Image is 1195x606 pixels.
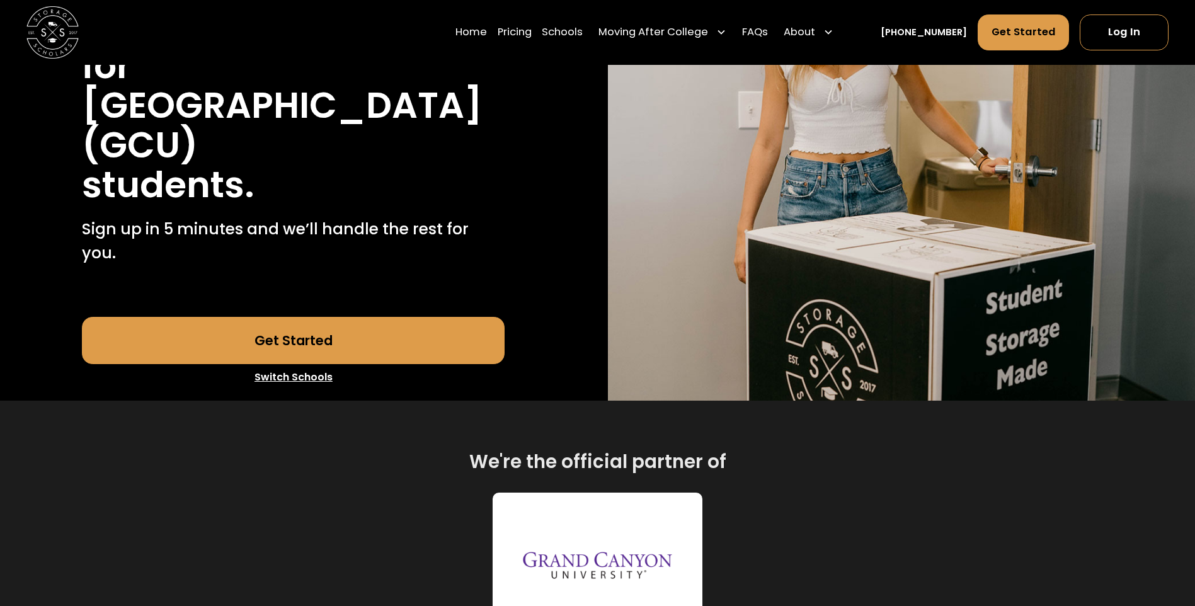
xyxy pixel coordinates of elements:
a: Switch Schools [82,364,505,391]
div: About [779,14,839,51]
h2: We're the official partner of [469,450,726,474]
h1: students. [82,165,254,205]
a: [PHONE_NUMBER] [881,26,967,40]
div: About [784,25,815,41]
a: Home [455,14,487,51]
a: Log In [1080,15,1169,50]
div: Moving After College [593,14,732,51]
p: Sign up in 5 minutes and we’ll handle the rest for you. [82,217,505,265]
a: FAQs [742,14,768,51]
a: Get Started [978,15,1070,50]
div: Moving After College [598,25,708,41]
a: Schools [542,14,583,51]
h1: [GEOGRAPHIC_DATA] (GCU) [82,86,505,165]
a: Pricing [498,14,532,51]
a: Get Started [82,317,505,364]
img: Storage Scholars main logo [26,6,79,59]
